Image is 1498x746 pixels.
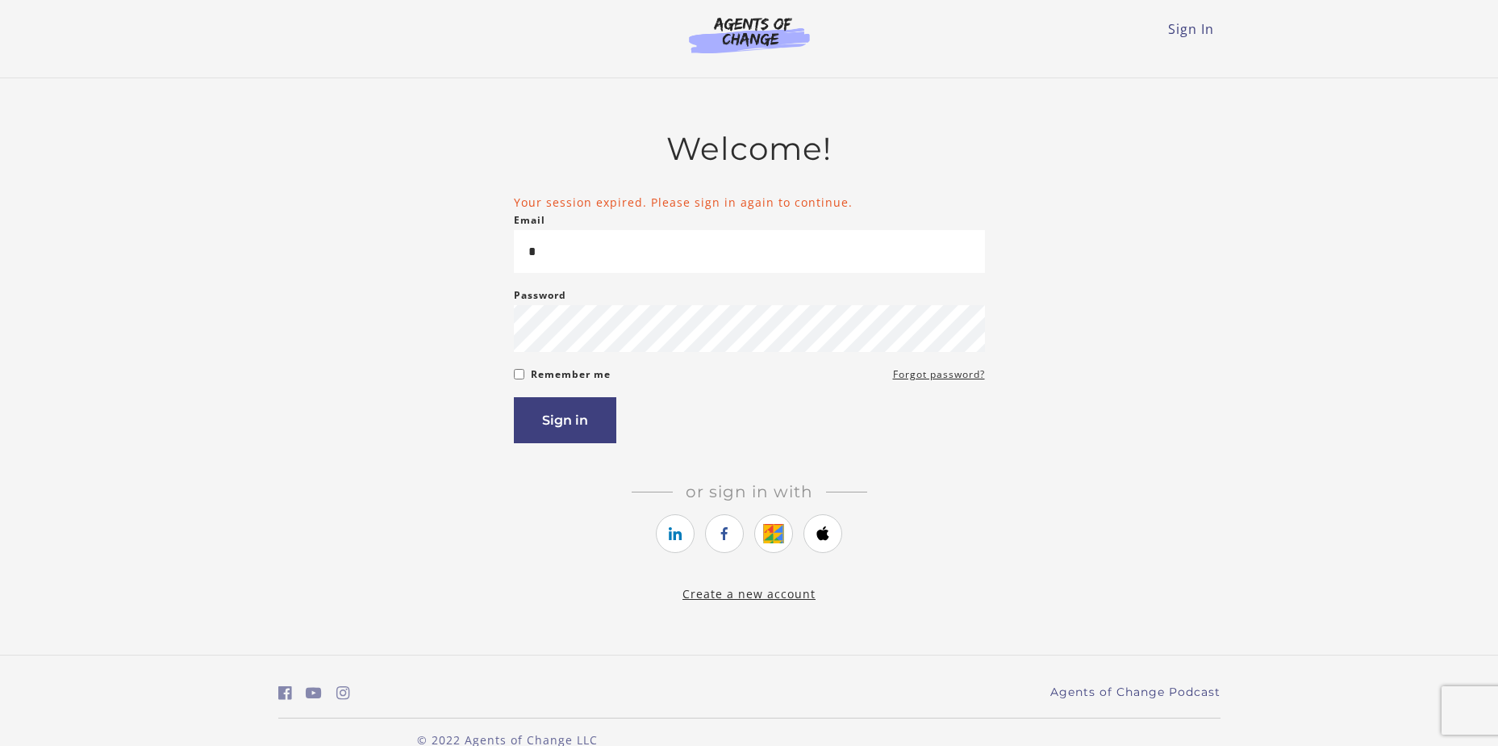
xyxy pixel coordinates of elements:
[803,514,842,553] a: https://courses.thinkific.com/users/auth/apple?ss%5Breferral%5D=&ss%5Buser_return_to%5D=%2Fusers%...
[705,514,744,553] a: https://courses.thinkific.com/users/auth/facebook?ss%5Breferral%5D=&ss%5Buser_return_to%5D=%2Fuse...
[336,681,350,705] a: https://www.instagram.com/agentsofchangeprep/ (Open in a new window)
[514,130,985,168] h2: Welcome!
[1050,684,1221,701] a: Agents of Change Podcast
[682,586,816,601] a: Create a new account
[336,685,350,701] i: https://www.instagram.com/agentsofchangeprep/ (Open in a new window)
[514,211,545,230] label: Email
[514,194,985,211] li: Your session expired. Please sign in again to continue.
[306,681,322,705] a: https://www.youtube.com/c/AgentsofChangeTestPrepbyMeaganMitchell (Open in a new window)
[1168,20,1214,38] a: Sign In
[306,685,322,701] i: https://www.youtube.com/c/AgentsofChangeTestPrepbyMeaganMitchell (Open in a new window)
[673,482,826,501] span: Or sign in with
[278,681,292,705] a: https://www.facebook.com/groups/aswbtestprep (Open in a new window)
[514,397,616,443] button: Sign in
[531,365,611,384] label: Remember me
[672,16,827,53] img: Agents of Change Logo
[514,286,566,305] label: Password
[754,514,793,553] a: https://courses.thinkific.com/users/auth/google?ss%5Breferral%5D=&ss%5Buser_return_to%5D=%2Fusers...
[893,365,985,384] a: Forgot password?
[278,685,292,701] i: https://www.facebook.com/groups/aswbtestprep (Open in a new window)
[656,514,695,553] a: https://courses.thinkific.com/users/auth/linkedin?ss%5Breferral%5D=&ss%5Buser_return_to%5D=%2Fuse...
